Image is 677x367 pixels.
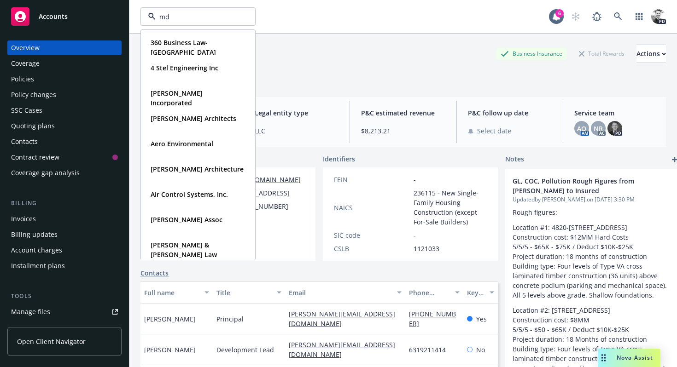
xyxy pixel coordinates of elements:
a: Overview [7,40,122,55]
span: Yes [476,314,487,324]
span: Service team [574,108,659,118]
div: Billing updates [11,227,58,242]
a: Policy changes [7,87,122,102]
div: SSC Cases [11,103,42,118]
div: Full name [144,288,199,298]
span: No [476,345,485,355]
span: [STREET_ADDRESS] [231,188,290,198]
div: Phone number [409,288,449,298]
span: Nova Assist [617,354,653,361]
div: Tools [7,292,122,301]
button: Nova Assist [598,349,660,367]
span: [PERSON_NAME] [144,345,196,355]
a: Invoices [7,212,122,226]
div: Business Insurance [496,48,567,59]
button: Email [285,281,405,304]
a: SSC Cases [7,103,122,118]
span: Notes [505,154,524,165]
div: 6 [555,9,564,17]
span: LLC [255,126,339,136]
a: Search [609,7,627,26]
a: Installment plans [7,258,122,273]
div: CSLB [334,244,410,253]
span: Updated by [PERSON_NAME] on [DATE] 3:30 PM [513,195,673,204]
strong: [PERSON_NAME] Architecture [151,165,244,173]
span: [PERSON_NAME] [144,314,196,324]
input: Filter by keyword [156,12,237,22]
span: Development Lead [216,345,274,355]
p: Location #1: 4820-[STREET_ADDRESS] Construction cost: $12MM Hard Costs 5/5/5 - $65K - $75K / Dedu... [513,223,673,300]
span: Accounts [39,13,68,20]
span: P&C estimated revenue [361,108,445,118]
a: Contacts [7,134,122,149]
button: Phone number [405,281,463,304]
a: Account charges [7,243,122,258]
div: SIC code [334,230,410,240]
a: Quoting plans [7,119,122,133]
a: Policies [7,72,122,86]
span: - [414,230,416,240]
div: Overview [11,40,40,55]
a: Accounts [7,4,122,29]
strong: Air Control Systems, Inc. [151,190,228,199]
a: Contract review [7,150,122,165]
a: 6319211414 [409,345,453,354]
span: 1121033 [414,244,439,253]
div: Contacts [11,134,38,149]
span: Legal entity type [255,108,339,118]
a: Report a Bug [588,7,606,26]
div: Email [289,288,391,298]
span: Principal [216,314,244,324]
span: - [414,175,416,184]
button: Full name [140,281,213,304]
strong: [PERSON_NAME] & [PERSON_NAME] Law Corporation [151,241,217,269]
button: Key contact [463,281,498,304]
a: [URL][DOMAIN_NAME] [231,175,301,184]
strong: [PERSON_NAME] Assoc [151,215,222,224]
span: NR [594,124,603,133]
div: Key contact [467,288,484,298]
span: P&C follow up date [468,108,552,118]
div: Quoting plans [11,119,55,133]
a: Coverage [7,56,122,71]
strong: [PERSON_NAME] Architects [151,114,236,123]
a: [PERSON_NAME][EMAIL_ADDRESS][DOMAIN_NAME] [289,340,395,359]
a: [PERSON_NAME][EMAIL_ADDRESS][DOMAIN_NAME] [289,310,395,328]
div: Drag to move [598,349,609,367]
a: [PHONE_NUMBER] [409,310,456,328]
span: Select date [477,126,511,136]
p: Rough figures: [513,207,673,217]
img: photo [651,9,666,24]
span: [PHONE_NUMBER] [231,201,288,211]
div: Title [216,288,271,298]
span: AO [577,124,586,133]
div: Manage files [11,304,50,319]
button: Title [213,281,285,304]
div: NAICS [334,203,410,212]
strong: 4 Stel Engineering Inc [151,63,218,72]
a: Start snowing [566,7,585,26]
div: Total Rewards [574,48,629,59]
button: Actions [636,45,666,63]
div: Coverage gap analysis [11,166,80,180]
div: Coverage [11,56,40,71]
span: 236115 - New Single-Family Housing Construction (except For-Sale Builders) [414,188,487,227]
strong: Aero Environmental [151,139,213,148]
span: GL, COC, Pollution Rough Figures from [PERSON_NAME] to Insured [513,176,649,195]
a: Coverage gap analysis [7,166,122,180]
a: Switch app [630,7,648,26]
a: Contacts [140,268,169,278]
span: $8,213.21 [361,126,445,136]
img: photo [607,121,622,136]
a: Manage files [7,304,122,319]
div: FEIN [334,175,410,184]
div: Policies [11,72,34,86]
div: Account charges [11,243,62,258]
div: Billing [7,199,122,208]
strong: [PERSON_NAME] Incorporated [151,89,203,107]
a: Billing updates [7,227,122,242]
div: Contract review [11,150,59,165]
span: Open Client Navigator [17,337,86,346]
div: Policy changes [11,87,56,102]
